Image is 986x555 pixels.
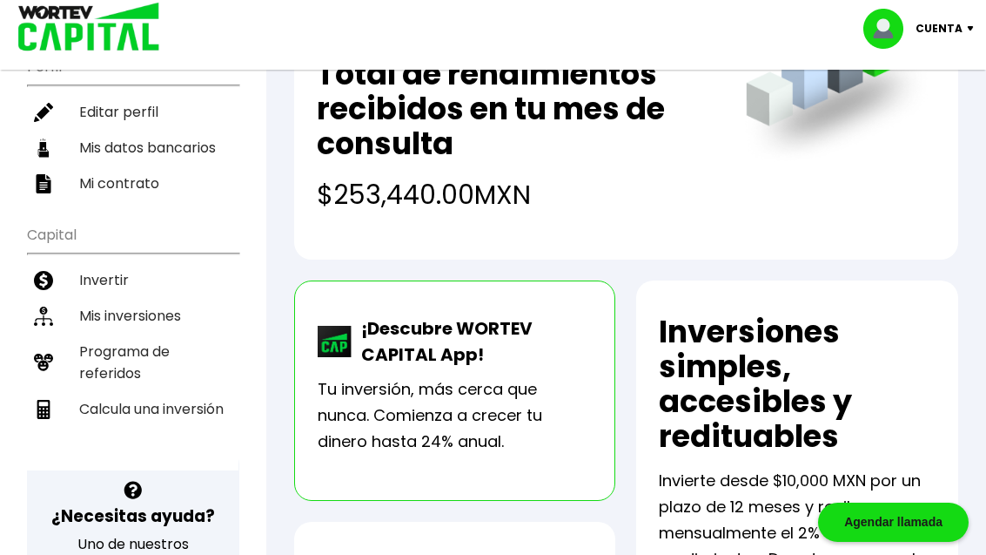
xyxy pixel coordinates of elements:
div: Agendar llamada [818,503,969,542]
h2: Total de rendimientos recibidos en tu mes de consulta [317,57,711,161]
h3: ¿Necesitas ayuda? [51,504,215,529]
img: invertir-icon.b3b967d7.svg [34,271,53,290]
img: recomiendanos-icon.9b8e9327.svg [34,353,53,372]
ul: Perfil [27,47,238,201]
img: contrato-icon.f2db500c.svg [34,174,53,193]
h2: Inversiones simples, accesibles y redituables [659,315,936,454]
a: Mis inversiones [27,298,238,334]
img: calculadora-icon.17d418c4.svg [34,400,53,419]
a: Calcula una inversión [27,391,238,427]
img: icon-down [963,26,986,31]
img: profile-image [863,9,916,49]
a: Editar perfil [27,94,238,130]
a: Mis datos bancarios [27,130,238,166]
img: wortev-capital-app-icon [318,326,352,357]
ul: Capital [27,215,238,470]
a: Mi contrato [27,166,238,201]
a: Programa de referidos [27,334,238,391]
a: Invertir [27,262,238,298]
img: editar-icon.952d3147.svg [34,103,53,122]
img: inversiones-icon.6695dc30.svg [34,307,53,326]
p: ¡Descubre WORTEV CAPITAL App! [352,315,593,368]
h4: $253,440.00 MXN [317,175,711,214]
p: Tu inversión, más cerca que nunca. Comienza a crecer tu dinero hasta 24% anual. [318,376,593,455]
img: datos-icon.10cf9172.svg [34,139,53,158]
p: Cuenta [916,16,963,42]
